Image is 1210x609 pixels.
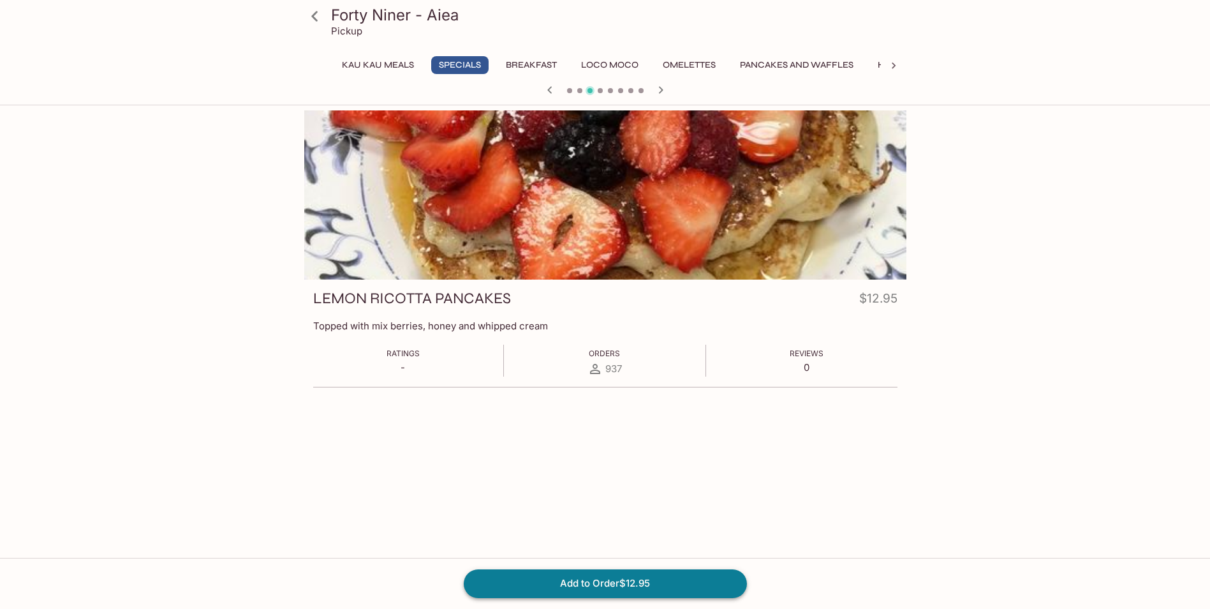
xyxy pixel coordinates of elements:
[387,349,420,358] span: Ratings
[313,289,511,308] h3: LEMON RICOTTA PANCAKES
[656,56,723,74] button: Omelettes
[331,5,901,25] h3: Forty Niner - Aiea
[790,349,823,358] span: Reviews
[431,56,489,74] button: Specials
[871,56,1028,74] button: Hawaiian Style French Toast
[790,361,823,373] p: 0
[331,25,362,37] p: Pickup
[733,56,860,74] button: Pancakes and Waffles
[574,56,646,74] button: Loco Moco
[499,56,564,74] button: Breakfast
[387,361,420,373] p: -
[859,289,897,313] h4: $12.95
[464,569,747,598] button: Add to Order$12.95
[304,110,906,280] div: LEMON RICOTTA PANCAKES
[589,349,620,358] span: Orders
[335,56,421,74] button: Kau Kau Meals
[313,320,897,332] p: Topped with mix berries, honey and whipped cream
[605,363,622,375] span: 937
